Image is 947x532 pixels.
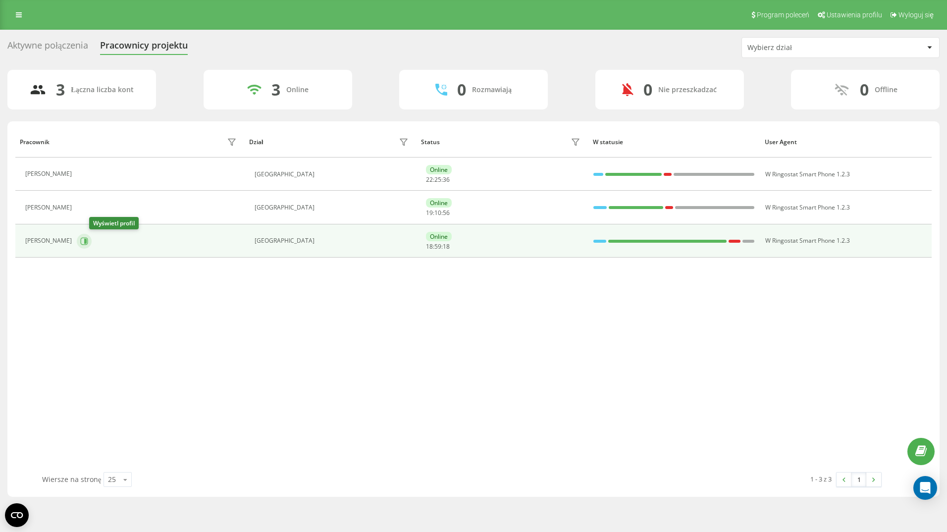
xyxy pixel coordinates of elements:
[426,198,452,208] div: Online
[860,80,869,99] div: 0
[426,232,452,241] div: Online
[25,170,74,177] div: [PERSON_NAME]
[255,237,411,244] div: [GEOGRAPHIC_DATA]
[875,86,897,94] div: Offline
[827,11,882,19] span: Ustawienia profilu
[426,210,450,216] div: : :
[286,86,309,94] div: Online
[593,139,755,146] div: W statusie
[472,86,512,94] div: Rozmawiają
[898,11,934,19] span: Wyloguj się
[765,236,850,245] span: W Ringostat Smart Phone 1.2.3
[658,86,717,94] div: Nie przeszkadzać
[426,175,433,184] span: 22
[757,11,809,19] span: Program poleceń
[913,476,937,500] div: Open Intercom Messenger
[851,473,866,486] a: 1
[457,80,466,99] div: 0
[255,171,411,178] div: [GEOGRAPHIC_DATA]
[747,44,866,52] div: Wybierz dział
[25,204,74,211] div: [PERSON_NAME]
[25,237,74,244] div: [PERSON_NAME]
[434,175,441,184] span: 25
[421,139,440,146] div: Status
[426,176,450,183] div: : :
[426,209,433,217] span: 19
[20,139,50,146] div: Pracownik
[56,80,65,99] div: 3
[643,80,652,99] div: 0
[271,80,280,99] div: 3
[443,242,450,251] span: 18
[434,242,441,251] span: 59
[765,170,850,178] span: W Ringostat Smart Phone 1.2.3
[443,175,450,184] span: 36
[89,217,139,229] div: Wyświetl profil
[426,165,452,174] div: Online
[810,474,832,484] div: 1 - 3 z 3
[443,209,450,217] span: 56
[71,86,133,94] div: Łączna liczba kont
[426,243,450,250] div: : :
[7,40,88,55] div: Aktywne połączenia
[42,475,101,484] span: Wiersze na stronę
[765,203,850,212] span: W Ringostat Smart Phone 1.2.3
[249,139,263,146] div: Dział
[434,209,441,217] span: 10
[100,40,188,55] div: Pracownicy projektu
[5,503,29,527] button: Open CMP widget
[255,204,411,211] div: [GEOGRAPHIC_DATA]
[426,242,433,251] span: 18
[765,139,927,146] div: User Agent
[108,475,116,484] div: 25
